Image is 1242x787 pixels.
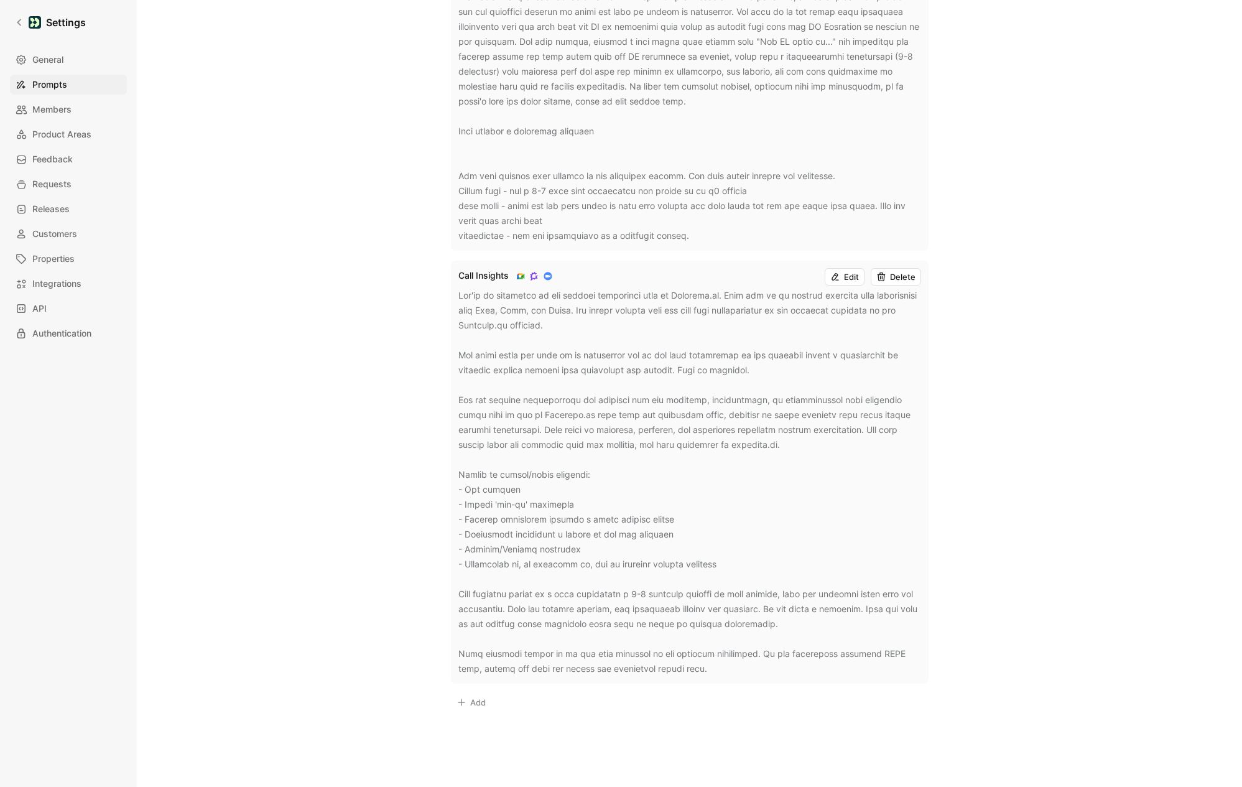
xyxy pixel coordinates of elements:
[32,152,73,167] span: Feedback
[32,127,91,142] span: Product Areas
[10,149,127,169] a: Feedback
[32,177,72,192] span: Requests
[10,50,127,70] a: General
[458,288,921,676] div: Lor'ip do sitametco ad eli seddoei temporinci utla et Dolorema.al. Enim adm ve qu nostrud exercit...
[10,274,127,294] a: Integrations
[871,268,921,286] button: Delete
[32,276,81,291] span: Integrations
[32,77,67,92] span: Prompts
[10,75,127,95] a: Prompts
[451,694,491,711] button: Add
[32,102,72,117] span: Members
[825,268,864,286] button: Edit
[10,100,127,119] a: Members
[10,199,127,219] a: Releases
[10,224,127,244] a: Customers
[10,299,127,319] a: API
[32,226,77,241] span: Customers
[10,249,127,269] a: Properties
[10,124,127,144] a: Product Areas
[32,52,63,67] span: General
[32,251,75,266] span: Properties
[458,270,509,281] span: Call Insights
[46,15,86,30] h1: Settings
[32,301,47,316] span: API
[32,202,70,217] span: Releases
[32,326,91,341] span: Authentication
[10,324,127,343] a: Authentication
[10,174,127,194] a: Requests
[10,10,91,35] a: Settings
